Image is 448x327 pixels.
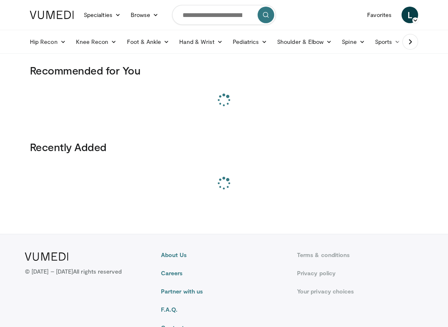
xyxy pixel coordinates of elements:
a: Privacy policy [297,269,423,277]
a: Knee Recon [71,34,122,50]
img: VuMedi Logo [25,252,68,261]
p: © [DATE] – [DATE] [25,267,122,276]
a: Careers [161,269,287,277]
a: Specialties [79,7,126,23]
a: Sports [370,34,406,50]
a: Shoulder & Elbow [272,34,337,50]
a: F.A.Q. [161,305,287,314]
img: VuMedi Logo [30,11,74,19]
a: Browse [126,7,164,23]
a: Spine [337,34,370,50]
a: About Us [161,251,287,259]
h3: Recommended for You [30,64,418,77]
a: Hip Recon [25,34,71,50]
a: Partner with us [161,287,287,296]
a: Pediatrics [228,34,272,50]
a: Hand & Wrist [174,34,228,50]
a: Favorites [362,7,397,23]
a: Foot & Ankle [122,34,175,50]
a: L [402,7,418,23]
input: Search topics, interventions [172,5,276,25]
a: Terms & conditions [297,251,423,259]
h3: Recently Added [30,140,418,154]
a: Your privacy choices [297,287,423,296]
span: All rights reserved [73,268,122,275]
